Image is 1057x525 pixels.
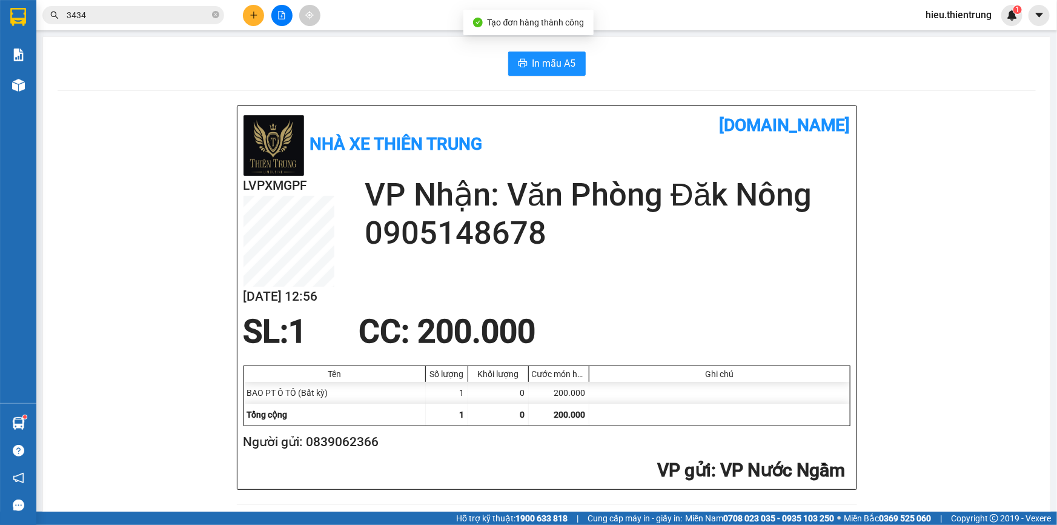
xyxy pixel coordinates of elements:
[12,417,25,430] img: warehouse-icon
[23,415,27,419] sup: 1
[532,369,586,379] div: Cước món hàng
[720,115,850,135] b: [DOMAIN_NAME]
[844,512,931,525] span: Miền Bắc
[515,513,568,523] strong: 1900 633 818
[592,369,847,379] div: Ghi chú
[247,410,288,420] span: Tổng cộng
[488,18,585,27] span: Tạo đơn hàng thành công
[13,445,24,456] span: question-circle
[1034,10,1045,21] span: caret-down
[588,512,682,525] span: Cung cấp máy in - giấy in:
[212,10,219,21] span: close-circle
[212,11,219,18] span: close-circle
[365,176,850,214] h2: VP Nhận: Văn Phòng Đăk Nông
[7,18,42,79] img: logo.jpg
[837,516,841,521] span: ⚪️
[508,52,586,76] button: printerIn mẫu A5
[12,79,25,92] img: warehouse-icon
[532,56,576,71] span: In mẫu A5
[460,410,465,420] span: 1
[64,87,293,163] h2: VP Nhận: VP Buôn Ma Thuột
[13,472,24,484] span: notification
[244,287,334,307] h2: [DATE] 12:56
[50,11,59,19] span: search
[7,87,98,107] h2: Q16Y4KMQ
[554,410,586,420] span: 200.000
[244,115,304,176] img: logo.jpg
[518,58,528,70] span: printer
[879,513,931,523] strong: 0369 525 060
[685,512,834,525] span: Miền Nam
[299,5,320,26] button: aim
[426,382,468,404] div: 1
[244,313,289,350] span: SL:
[577,512,578,525] span: |
[244,432,846,452] h2: Người gửi: 0839062366
[471,369,525,379] div: Khối lượng
[456,512,568,525] span: Hỗ trợ kỹ thuật:
[305,11,314,19] span: aim
[243,5,264,26] button: plus
[529,382,589,404] div: 200.000
[1029,5,1050,26] button: caret-down
[365,214,850,252] h2: 0905148678
[289,313,307,350] span: 1
[247,369,422,379] div: Tên
[162,10,293,30] b: [DOMAIN_NAME]
[244,176,334,196] h2: LVPXMGPF
[48,10,109,83] b: Nhà xe Thiên Trung
[916,7,1001,22] span: hieu.thientrung
[67,8,210,22] input: Tìm tên, số ĐT hoặc mã đơn
[520,410,525,420] span: 0
[723,513,834,523] strong: 0708 023 035 - 0935 103 250
[250,11,258,19] span: plus
[468,382,529,404] div: 0
[940,512,942,525] span: |
[429,369,465,379] div: Số lượng
[271,5,293,26] button: file-add
[10,8,26,26] img: logo-vxr
[12,48,25,61] img: solution-icon
[310,134,483,154] b: Nhà xe Thiên Trung
[13,500,24,511] span: message
[1007,10,1018,21] img: icon-new-feature
[351,313,543,350] div: CC : 200.000
[1015,5,1019,14] span: 1
[244,458,846,483] h2: : VP Nước Ngầm
[658,460,712,481] span: VP gửi
[277,11,286,19] span: file-add
[473,18,483,27] span: check-circle
[1013,5,1022,14] sup: 1
[244,382,426,404] div: BAO PT Ô TÔ (Bất kỳ)
[990,514,998,523] span: copyright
